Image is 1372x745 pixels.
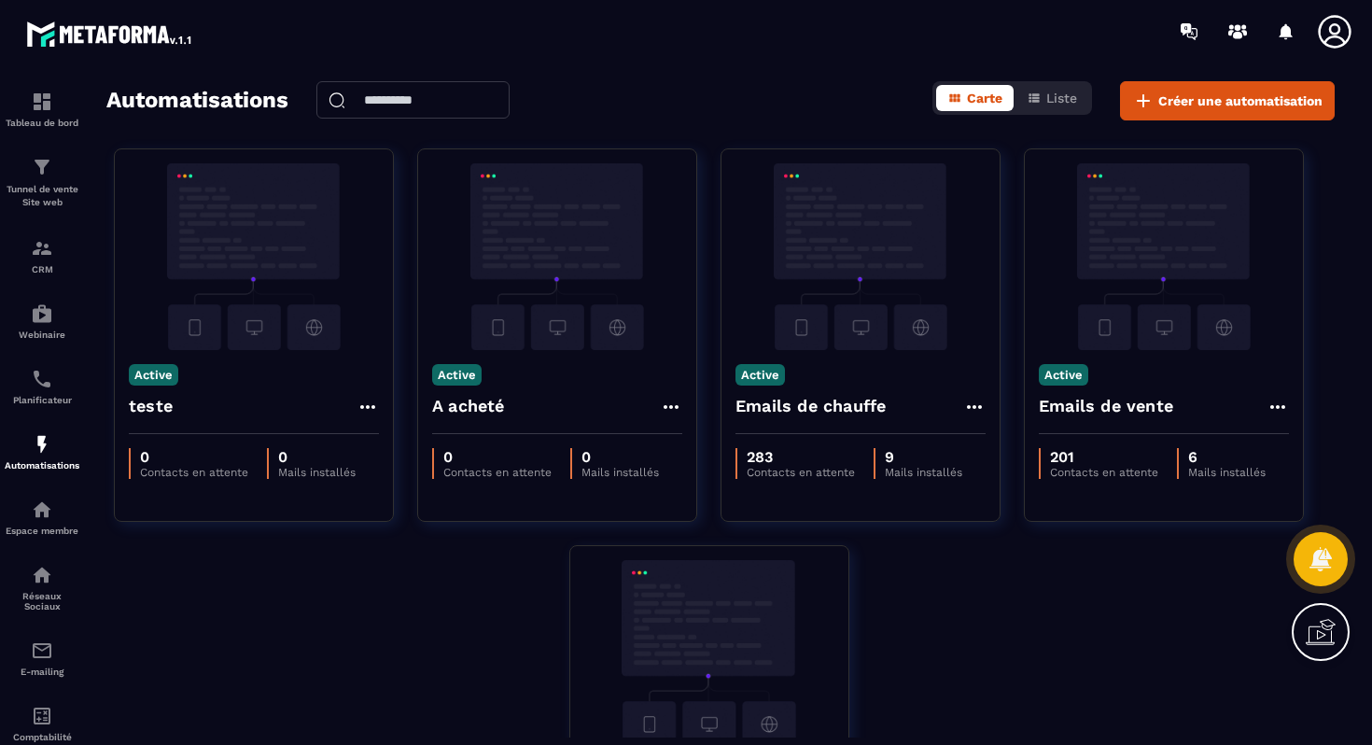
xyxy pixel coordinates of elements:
[1050,466,1158,479] p: Contacts en attente
[31,433,53,456] img: automations
[5,183,79,209] p: Tunnel de vente Site web
[735,163,986,350] img: automation-background
[885,448,962,466] p: 9
[31,368,53,390] img: scheduler
[1158,91,1323,110] span: Créer une automatisation
[129,163,379,350] img: automation-background
[581,466,659,479] p: Mails installés
[106,81,288,120] h2: Automatisations
[140,448,248,466] p: 0
[5,264,79,274] p: CRM
[31,499,53,521] img: automations
[31,91,53,113] img: formation
[432,163,682,350] img: automation-background
[5,223,79,288] a: formationformationCRM
[5,626,79,691] a: emailemailE-mailing
[581,448,659,466] p: 0
[5,526,79,536] p: Espace membre
[735,393,886,419] h4: Emails de chauffe
[747,448,855,466] p: 283
[5,591,79,611] p: Réseaux Sociaux
[31,302,53,325] img: automations
[735,364,785,386] p: Active
[5,288,79,354] a: automationsautomationsWebinaire
[5,419,79,485] a: automationsautomationsAutomatisations
[1046,91,1077,105] span: Liste
[129,364,178,386] p: Active
[5,395,79,405] p: Planificateur
[443,448,552,466] p: 0
[31,564,53,586] img: social-network
[5,460,79,471] p: Automatisations
[432,364,482,386] p: Active
[5,118,79,128] p: Tableau de bord
[5,354,79,419] a: schedulerschedulerPlanificateur
[5,330,79,340] p: Webinaire
[31,705,53,727] img: accountant
[31,237,53,260] img: formation
[278,466,356,479] p: Mails installés
[1015,85,1088,111] button: Liste
[5,77,79,142] a: formationformationTableau de bord
[1039,364,1088,386] p: Active
[5,732,79,742] p: Comptabilité
[140,466,248,479] p: Contacts en attente
[1050,448,1158,466] p: 201
[5,142,79,223] a: formationformationTunnel de vente Site web
[1120,81,1335,120] button: Créer une automatisation
[5,667,79,677] p: E-mailing
[747,466,855,479] p: Contacts en attente
[1039,163,1289,350] img: automation-background
[5,550,79,626] a: social-networksocial-networkRéseaux Sociaux
[129,393,173,419] h4: teste
[31,156,53,178] img: formation
[1039,393,1173,419] h4: Emails de vente
[1188,448,1266,466] p: 6
[1188,466,1266,479] p: Mails installés
[443,466,552,479] p: Contacts en attente
[278,448,356,466] p: 0
[5,485,79,550] a: automationsautomationsEspace membre
[432,393,505,419] h4: A acheté
[885,466,962,479] p: Mails installés
[936,85,1014,111] button: Carte
[967,91,1002,105] span: Carte
[26,17,194,50] img: logo
[31,640,53,662] img: email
